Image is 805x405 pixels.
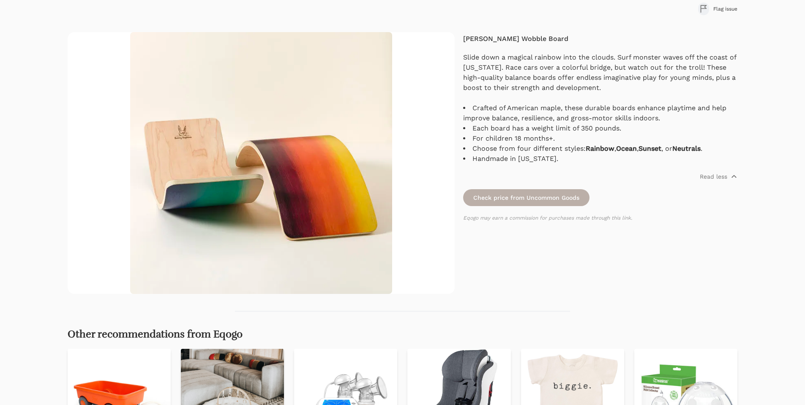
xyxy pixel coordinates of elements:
button: Read less [700,172,737,181]
img: Bunny Hopkins Wobble Board [130,32,392,294]
p: Read less [700,172,727,181]
a: Check price from Uncommon Goods [463,189,589,206]
li: Each board has a weight limit of 350 pounds. [463,123,737,133]
li: Handmade in [US_STATE]. [463,154,737,164]
strong: Neutrals [672,144,701,152]
strong: Sunset [639,144,661,152]
button: Flag issue [698,3,737,15]
strong: Ocean [616,144,637,152]
strong: Rainbow [586,144,614,152]
div: Slide down a magical rainbow into the clouds. Surf monster waves off the coast of [US_STATE]. Rac... [463,52,737,103]
li: Choose from four different styles: , , , or . [463,144,737,154]
h4: [PERSON_NAME] Wobble Board [463,34,737,44]
li: For children 18 months+. [463,133,737,144]
li: Crafted of American maple, these durable boards enhance playtime and help improve balance, resili... [463,103,737,123]
span: Flag issue [713,5,737,12]
p: Eqogo may earn a commission for purchases made through this link. [463,215,737,221]
h2: Other recommendations from Eqogo [68,329,737,340]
